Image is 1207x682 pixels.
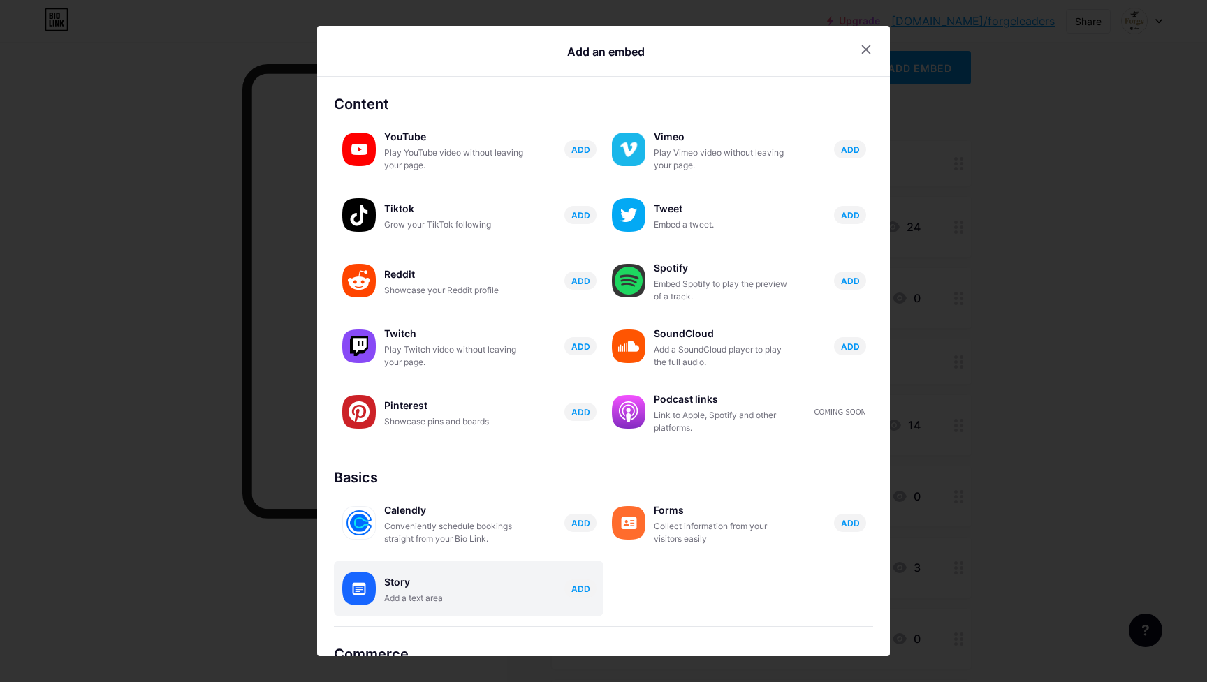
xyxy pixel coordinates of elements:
div: Embed a tweet. [654,218,793,231]
div: Collect information from your visitors easily [654,520,793,545]
span: ADD [841,209,860,221]
img: twitch [342,329,376,363]
div: Link to Apple, Spotify and other platforms. [654,409,793,434]
div: Story [384,572,524,592]
div: Embed Spotify to play the preview of a track. [654,278,793,303]
div: Grow your TikTok following [384,218,524,231]
div: Play YouTube video without leaving your page. [384,147,524,172]
button: ADD [834,514,866,532]
button: ADD [564,272,597,290]
img: pinterest [342,395,376,429]
div: Showcase pins and boards [384,415,524,428]
button: ADD [834,272,866,290]
div: Podcast links [654,390,793,409]
span: ADD [841,144,860,156]
button: ADD [834,337,866,355]
div: Add an embed [567,43,645,60]
button: ADD [564,579,597,598]
img: calendly [342,506,376,540]
div: SoundCloud [654,324,793,343]
div: Twitch [384,324,524,343]
div: Play Vimeo video without leaving your page. [654,147,793,172]
img: tiktok [342,198,376,232]
div: Forms [654,501,793,520]
div: Basics [334,467,873,488]
img: reddit [342,264,376,297]
div: Play Twitch video without leaving your page. [384,343,524,369]
div: Coming soon [814,407,866,417]
span: ADD [571,144,590,156]
div: Vimeo [654,127,793,147]
button: ADD [564,206,597,224]
button: ADD [564,403,597,421]
img: story [342,572,376,605]
div: Spotify [654,258,793,278]
div: Pinterest [384,396,524,415]
img: vimeo [612,133,645,166]
span: ADD [841,341,860,353]
img: podcastlinks [612,395,645,429]
div: Tweet [654,199,793,218]
img: forms [612,506,645,540]
img: spotify [612,264,645,297]
img: twitter [612,198,645,232]
img: youtube [342,133,376,166]
div: Calendly [384,501,524,520]
button: ADD [834,140,866,158]
span: ADD [841,275,860,287]
div: Showcase your Reddit profile [384,284,524,297]
div: Tiktok [384,199,524,218]
div: Reddit [384,265,524,284]
span: ADD [571,275,590,287]
button: ADD [564,514,597,532]
span: ADD [571,583,590,595]
div: YouTube [384,127,524,147]
span: ADD [571,517,590,529]
div: Content [334,94,873,114]
div: Conveniently schedule bookings straight from your Bio Link. [384,520,524,545]
button: ADD [834,206,866,224]
span: ADD [571,209,590,221]
button: ADD [564,337,597,355]
button: ADD [564,140,597,158]
span: ADD [571,406,590,418]
div: Commerce [334,644,873,665]
div: Add a SoundCloud player to play the full audio. [654,343,793,369]
span: ADD [571,341,590,353]
div: Add a text area [384,592,524,605]
img: soundcloud [612,329,645,363]
span: ADD [841,517,860,529]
